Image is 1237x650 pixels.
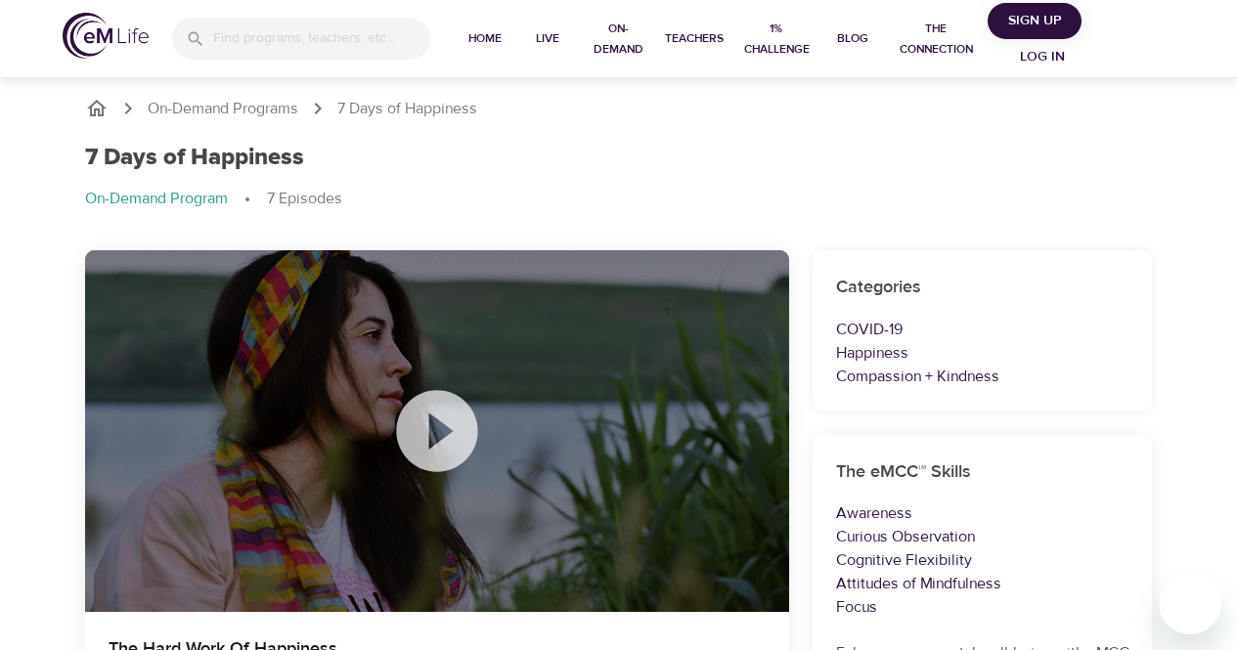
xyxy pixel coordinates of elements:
span: Log in [1003,45,1082,69]
span: On-Demand [587,19,649,60]
nav: breadcrumb [85,97,1153,120]
input: Find programs, teachers, etc... [213,18,430,60]
p: Curious Observation [836,525,1129,548]
h6: Categories [836,274,1129,302]
p: Compassion + Kindness [836,365,1129,388]
button: Sign Up [988,3,1082,39]
a: On-Demand Programs [148,98,298,120]
span: The Connection [892,19,980,60]
p: COVID-19 [836,318,1129,341]
iframe: Button to launch messaging window [1159,572,1221,634]
span: Live [524,28,571,49]
p: Focus [836,595,1129,619]
p: Attitudes of Mindfulness [836,572,1129,595]
span: Blog [829,28,876,49]
span: Teachers [665,28,724,49]
p: Happiness [836,341,1129,365]
span: 1% Challenge [739,19,813,60]
p: 7 Episodes [267,188,342,210]
p: Cognitive Flexibility [836,548,1129,572]
span: Sign Up [995,9,1074,33]
p: Awareness [836,501,1129,525]
nav: breadcrumb [85,188,1153,211]
img: logo [63,13,149,59]
span: Home [462,28,508,49]
h6: The eMCC™ Skills [836,458,1129,487]
p: On-Demand Program [85,188,228,210]
button: Log in [995,39,1089,75]
h1: 7 Days of Happiness [85,144,304,172]
p: 7 Days of Happiness [337,98,477,120]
